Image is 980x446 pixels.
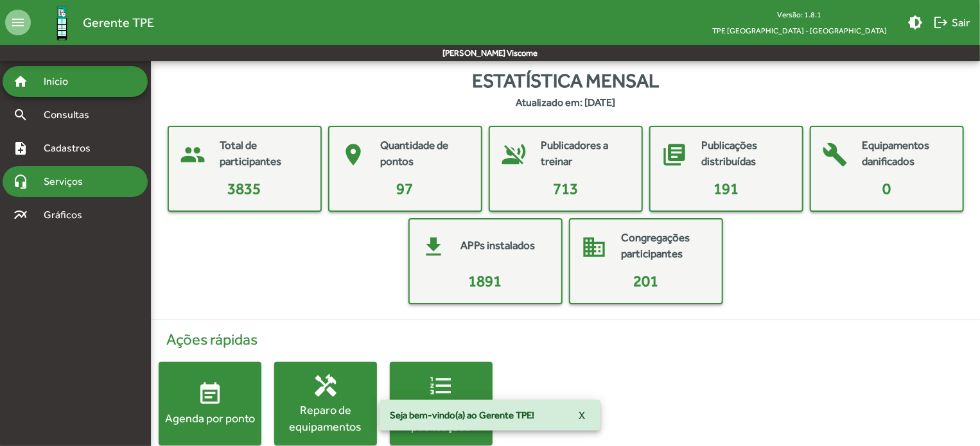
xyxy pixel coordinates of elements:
span: 3835 [228,180,261,197]
mat-icon: people [174,135,213,174]
span: 1891 [469,272,502,289]
button: Diário de publicações [390,362,493,445]
button: Sair [928,11,975,34]
span: Sair [933,11,970,34]
span: Seja bem-vindo(a) ao Gerente TPE! [390,409,534,422]
mat-icon: headset_mic [13,174,28,189]
button: Reparo de equipamentos [274,362,377,445]
img: Logo [41,2,83,44]
mat-icon: format_list_numbered [428,373,454,399]
mat-card-title: Quantidade de pontos [381,137,468,170]
span: Gerente TPE [83,12,154,33]
mat-icon: search [13,107,28,123]
mat-card-title: Total de participantes [220,137,308,170]
mat-icon: domain [575,228,614,266]
button: Agenda por ponto [159,362,261,445]
a: Gerente TPE [31,2,154,44]
span: Estatística mensal [472,66,659,95]
mat-icon: voice_over_off [495,135,534,174]
span: TPE [GEOGRAPHIC_DATA] - [GEOGRAPHIC_DATA] [702,22,897,39]
mat-card-title: Congregações participantes [622,230,709,262]
mat-card-title: Equipamentos danificados [862,137,950,170]
span: 713 [553,180,578,197]
span: Início [36,74,87,89]
mat-icon: library_books [656,135,694,174]
mat-card-title: Publicadores a treinar [541,137,629,170]
button: X [568,404,595,427]
mat-icon: home [13,74,28,89]
mat-card-title: Publicações distribuídas [702,137,789,170]
mat-icon: note_add [13,141,28,156]
mat-icon: place [335,135,373,174]
mat-icon: brightness_medium [907,15,923,30]
span: Gráficos [36,207,100,223]
span: Serviços [36,174,100,189]
div: Versão: 1.8.1 [702,6,897,22]
div: Reparo de equipamentos [274,402,377,434]
span: Consultas [36,107,106,123]
mat-icon: menu [5,10,31,35]
span: 0 [882,180,891,197]
mat-card-title: APPs instalados [461,237,536,254]
mat-icon: build [816,135,855,174]
span: 97 [397,180,414,197]
strong: Atualizado em: [DATE] [516,95,615,110]
span: Cadastros [36,141,107,156]
span: 191 [713,180,739,197]
mat-icon: event_note [197,381,223,407]
mat-icon: logout [933,15,949,30]
mat-icon: multiline_chart [13,207,28,223]
span: 201 [633,272,658,289]
div: Agenda por ponto [159,410,261,426]
mat-icon: get_app [415,228,453,266]
h4: Ações rápidas [159,330,972,349]
mat-icon: handyman [313,373,338,399]
span: X [579,404,585,427]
